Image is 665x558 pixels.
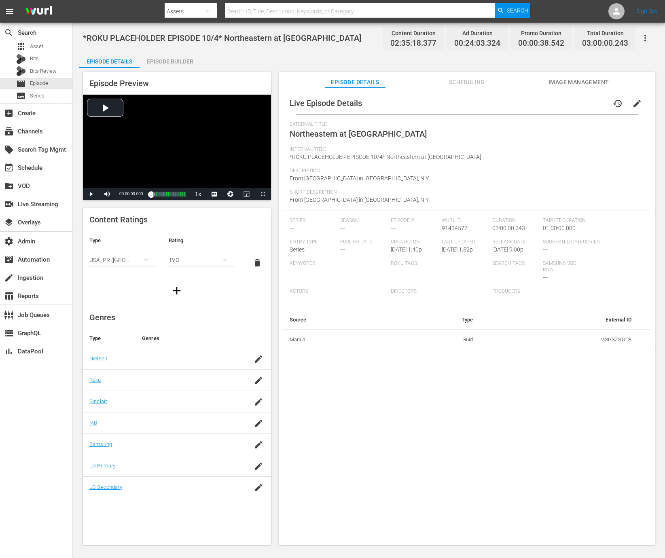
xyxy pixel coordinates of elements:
span: Last Updated: [442,239,488,245]
span: --- [391,296,396,302]
span: --- [391,268,396,274]
span: Description [290,168,640,174]
span: 03:00:00.243 [492,225,525,231]
table: simple table [83,231,271,275]
th: Source [283,310,392,330]
th: Type [83,329,136,348]
div: Ad Duration [454,27,500,39]
div: Progress Bar [151,192,186,197]
span: Episode Preview [89,78,149,88]
span: [DATE] 1:40p [391,246,422,253]
span: Producers [492,288,590,295]
span: Episode Details [325,77,385,87]
span: From [GEOGRAPHIC_DATA] in [GEOGRAPHIC_DATA], N.Y. [290,175,430,182]
span: Samsung VOD Row: [543,260,589,273]
span: 00:00:00.000 [119,192,143,196]
span: Release Date: [492,239,539,245]
button: Episode Builder [140,52,200,68]
span: Overlays [4,218,14,227]
a: LG Secondary [89,484,122,490]
a: IAB [89,420,97,426]
span: Ingestion [4,273,14,283]
a: Sign Out [636,8,657,15]
span: [DATE] 1:52p [442,246,473,253]
span: Reports [4,291,14,301]
span: VOD [4,181,14,191]
td: Guid [392,329,479,350]
img: ans4CAIJ8jUAAAAAAAAAAAAAAAAAAAAAAAAgQb4GAAAAAAAAAAAAAAAAAAAAAAAAJMjXAAAAAAAAAAAAAAAAAAAAAAAAgAT5G... [19,2,58,21]
span: Asset [16,42,26,51]
button: Playback Rate [190,188,206,200]
span: 00:00:38.542 [518,39,564,48]
span: Create [4,108,14,118]
span: Automation [4,255,14,264]
span: --- [340,246,345,253]
span: 02:35:18.377 [390,39,436,48]
span: --- [543,246,548,253]
span: Schedule [4,163,14,173]
span: Series [30,92,44,100]
button: Jump To Time [222,188,239,200]
span: Live Episode Details [290,98,362,108]
span: Scheduling [436,77,497,87]
span: Series: [290,218,336,224]
th: External ID [479,310,638,330]
div: Episode Builder [140,52,200,71]
a: LG Primary [89,463,115,469]
span: Live Streaming [4,199,14,209]
span: Actors [290,288,387,295]
a: Roku [89,377,101,383]
span: Directors [391,288,488,295]
span: [DATE] 9:00p [492,246,523,253]
span: Wurl ID: [442,218,488,224]
span: Keywords: [290,260,387,267]
span: Bits [30,55,39,63]
span: Episode #: [391,218,437,224]
span: Genres [89,313,115,322]
span: Channels [4,127,14,136]
span: Content Ratings [89,215,148,224]
button: Play [83,188,99,200]
span: --- [290,225,294,231]
th: Type [392,310,479,330]
span: history [613,99,623,108]
button: Mute [99,188,115,200]
span: --- [492,268,497,274]
span: Search Tag Mgmt [4,145,14,154]
span: Search Tags: [492,260,539,267]
span: DataPool [4,347,14,356]
span: Asset [30,42,43,51]
span: --- [543,274,548,281]
span: --- [391,225,396,231]
span: Episode [30,79,48,87]
table: simple table [283,310,651,351]
button: Captions [206,188,222,200]
span: 01:00:00.000 [543,225,576,231]
button: Fullscreen [255,188,271,200]
td: MSGSZSOC8 [479,329,638,350]
div: USA_PR ([GEOGRAPHIC_DATA] ([GEOGRAPHIC_DATA])) [89,249,156,271]
span: --- [492,296,497,302]
span: 03:00:00.243 [582,39,628,48]
div: Total Duration [582,27,628,39]
span: Publish Date: [340,239,387,245]
span: Search [4,28,14,38]
span: Episode [16,79,26,89]
span: --- [290,268,294,274]
th: Type [83,231,162,250]
span: Search [507,3,528,18]
span: Duration: [492,218,539,224]
span: *ROKU PLACEHOLDER EPISODE 10/4* Northeastern at [GEOGRAPHIC_DATA] [83,33,361,43]
button: Episode Details [79,52,140,68]
span: Series [290,246,305,253]
span: Northeastern at [GEOGRAPHIC_DATA] [290,129,427,139]
button: delete [248,253,267,273]
span: Entry Type: [290,239,336,245]
button: Picture-in-Picture [239,188,255,200]
div: Bits [16,54,26,64]
span: Image Management [549,77,609,87]
div: Content Duration [390,27,436,39]
th: Manual [283,329,392,350]
span: --- [340,225,345,231]
span: Job Queues [4,310,14,320]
